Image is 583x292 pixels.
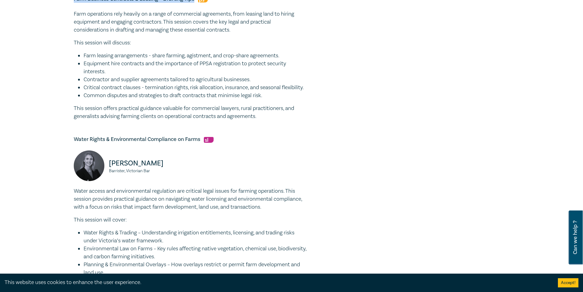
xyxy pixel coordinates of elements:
[84,60,306,76] li: Equipment hire contracts and the importance of PPSA registration to protect security interests.
[5,279,549,286] div: This website uses cookies to enhance the user experience.
[84,76,306,84] li: Contractor and supplier agreements tailored to agricultural businesses.
[109,158,186,168] p: [PERSON_NAME]
[558,278,578,287] button: Accept cookies
[84,52,306,60] li: Farm leasing arrangements - share farming, agistment, and crop-share agreements.
[74,187,306,211] p: Water access and environmental regulation are critical legal issues for farming operations. This ...
[74,216,306,224] p: This session will cover:
[572,214,578,261] span: Can we help ?
[204,137,214,143] img: Substantive Law
[109,169,186,173] small: Barrister, Victorian Bar
[84,92,306,100] li: Common disputes and strategies to draft contracts that minimise legal risk.
[74,10,306,34] p: Farm operations rely heavily on a range of commercial agreements, from leasing land to hiring equ...
[84,245,306,261] li: Environmental Law on Farms – Key rules affecting native vegetation, chemical use, biodiversity, a...
[84,229,306,245] li: Water Rights & Trading – Understanding irrigation entitlements, licensing, and trading risks unde...
[74,136,306,143] h5: Water Rights & Environmental Compliance on Farms
[74,104,306,120] p: This session offers practical guidance valuable for commercial lawyers, rural practitioners, and ...
[74,150,104,181] img: Olivia Callahan
[74,39,306,47] p: This session will discuss:
[84,261,306,277] li: Planning & Environmental Overlays – How overlays restrict or permit farm development and land use.
[84,84,306,92] li: Critical contract clauses - termination rights, risk allocation, insurance, and seasonal flexibil...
